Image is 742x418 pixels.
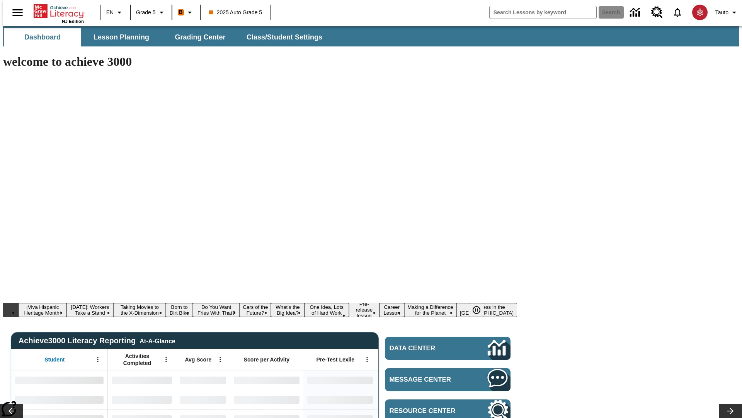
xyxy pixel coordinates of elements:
[108,370,176,390] div: No Data,
[692,5,708,20] img: avatar image
[305,303,349,317] button: Slide 8 One Idea, Lots of Hard Work
[385,337,511,360] a: Data Center
[625,2,647,23] a: Data Center
[140,336,175,345] div: At-A-Glance
[103,5,128,19] button: Language: EN, Select a language
[6,1,29,24] button: Open side menu
[715,9,728,17] span: Tauto
[456,303,517,317] button: Slide 12 Sleepless in the Animal Kingdom
[385,368,511,391] a: Message Center
[490,6,596,19] input: search field
[3,55,517,69] h1: welcome to achieve 3000
[647,2,667,23] a: Resource Center, Will open in new tab
[469,303,492,317] div: Pause
[24,33,61,42] span: Dashboard
[175,33,225,42] span: Grading Center
[108,390,176,409] div: No Data,
[34,3,84,19] a: Home
[160,354,172,365] button: Open Menu
[4,28,81,46] button: Dashboard
[209,9,262,17] span: 2025 Auto Grade 5
[175,5,197,19] button: Boost Class color is orange. Change class color
[214,354,226,365] button: Open Menu
[166,303,193,317] button: Slide 4 Born to Dirt Bike
[176,390,230,409] div: No Data,
[3,28,329,46] div: SubNavbar
[94,33,149,42] span: Lesson Planning
[469,303,484,317] button: Pause
[240,28,328,46] button: Class/Student Settings
[106,9,114,17] span: EN
[162,28,239,46] button: Grading Center
[271,303,304,317] button: Slide 7 What's the Big Idea?
[390,407,465,415] span: Resource Center
[390,344,462,352] span: Data Center
[349,300,380,320] button: Slide 9 Pre-release lesson
[317,356,355,363] span: Pre-Test Lexile
[719,404,742,418] button: Lesson carousel, Next
[712,5,742,19] button: Profile/Settings
[3,26,739,46] div: SubNavbar
[688,2,712,22] button: Select a new avatar
[34,3,84,24] div: Home
[185,356,211,363] span: Avg Score
[19,303,66,317] button: Slide 1 ¡Viva Hispanic Heritage Month!
[66,303,114,317] button: Slide 2 Labor Day: Workers Take a Stand
[44,356,65,363] span: Student
[92,354,104,365] button: Open Menu
[390,376,465,384] span: Message Center
[136,9,156,17] span: Grade 5
[114,303,166,317] button: Slide 3 Taking Movies to the X-Dimension
[179,7,183,17] span: B
[19,336,175,345] span: Achieve3000 Literacy Reporting
[193,303,240,317] button: Slide 5 Do You Want Fries With That?
[240,303,271,317] button: Slide 6 Cars of the Future?
[404,303,456,317] button: Slide 11 Making a Difference for the Planet
[361,354,373,365] button: Open Menu
[667,2,688,22] a: Notifications
[112,353,163,367] span: Activities Completed
[133,5,169,19] button: Grade: Grade 5, Select a grade
[380,303,404,317] button: Slide 10 Career Lesson
[247,33,322,42] span: Class/Student Settings
[83,28,160,46] button: Lesson Planning
[62,19,84,24] span: NJ Edition
[244,356,290,363] span: Score per Activity
[176,370,230,390] div: No Data,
